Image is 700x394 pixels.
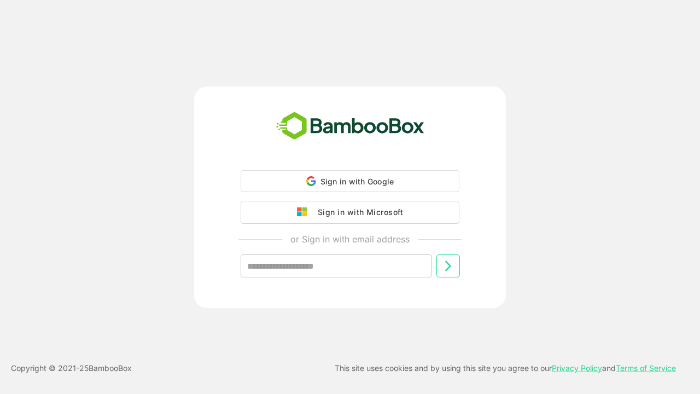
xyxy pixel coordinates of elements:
p: or Sign in with email address [290,233,410,246]
div: Sign in with Microsoft [312,205,403,219]
a: Terms of Service [616,363,676,373]
img: bamboobox [270,108,430,144]
a: Privacy Policy [552,363,602,373]
button: Sign in with Microsoft [241,201,459,224]
p: This site uses cookies and by using this site you agree to our and [335,362,676,375]
img: google [297,207,312,217]
span: Sign in with Google [320,177,394,186]
p: Copyright © 2021- 25 BambooBox [11,362,132,375]
div: Sign in with Google [241,170,459,192]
